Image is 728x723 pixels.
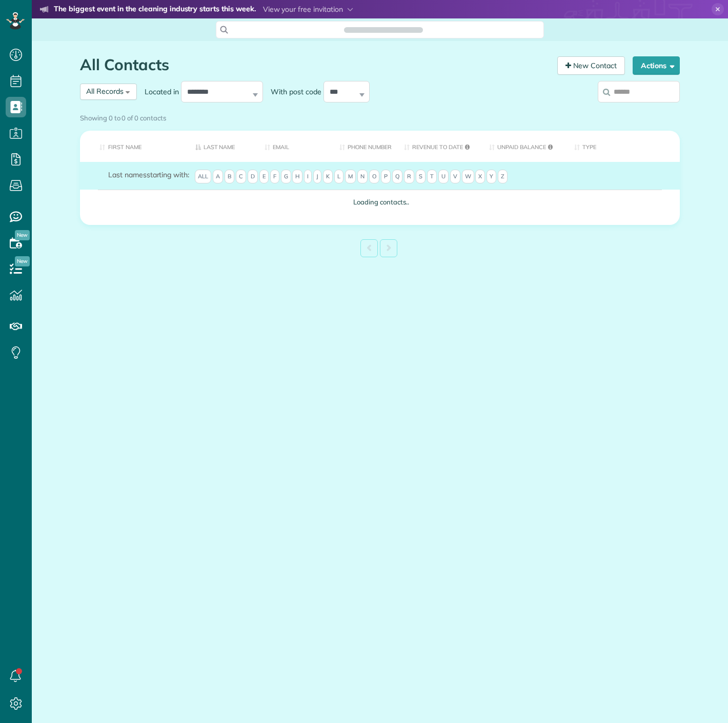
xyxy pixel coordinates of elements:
th: Phone number: activate to sort column ascending [332,131,396,162]
span: H [292,170,302,184]
span: K [323,170,333,184]
span: W [462,170,474,184]
span: New [15,256,30,266]
span: U [438,170,449,184]
span: G [281,170,291,184]
span: F [270,170,279,184]
span: B [225,170,234,184]
span: New [15,230,30,240]
span: L [334,170,343,184]
span: R [404,170,414,184]
th: Type: activate to sort column ascending [567,131,680,162]
span: All Records [86,87,124,96]
span: V [450,170,460,184]
th: Last Name: activate to sort column descending [188,131,257,162]
span: M [345,170,356,184]
div: Showing 0 to 0 of 0 contacts [80,109,680,123]
label: With post code [263,87,323,97]
h1: All Contacts [80,56,550,73]
span: I [304,170,312,184]
span: T [427,170,437,184]
th: Unpaid Balance: activate to sort column ascending [481,131,567,162]
span: C [236,170,246,184]
td: Loading contacts.. [80,190,680,215]
span: D [248,170,258,184]
th: Email: activate to sort column ascending [257,131,332,162]
span: P [381,170,391,184]
span: J [313,170,321,184]
span: Q [392,170,402,184]
a: New Contact [557,56,625,75]
label: starting with: [108,170,189,180]
th: First Name: activate to sort column ascending [80,131,188,162]
span: Y [487,170,496,184]
span: S [416,170,426,184]
span: Z [498,170,508,184]
span: Search ZenMaid… [354,25,412,35]
span: N [357,170,368,184]
th: Revenue to Date: activate to sort column ascending [396,131,481,162]
span: X [475,170,485,184]
span: Last names [108,170,147,179]
label: Located in [137,87,181,97]
span: All [195,170,211,184]
span: E [259,170,269,184]
strong: The biggest event in the cleaning industry starts this week. [54,4,256,15]
button: Actions [633,56,680,75]
span: O [369,170,379,184]
span: A [213,170,223,184]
